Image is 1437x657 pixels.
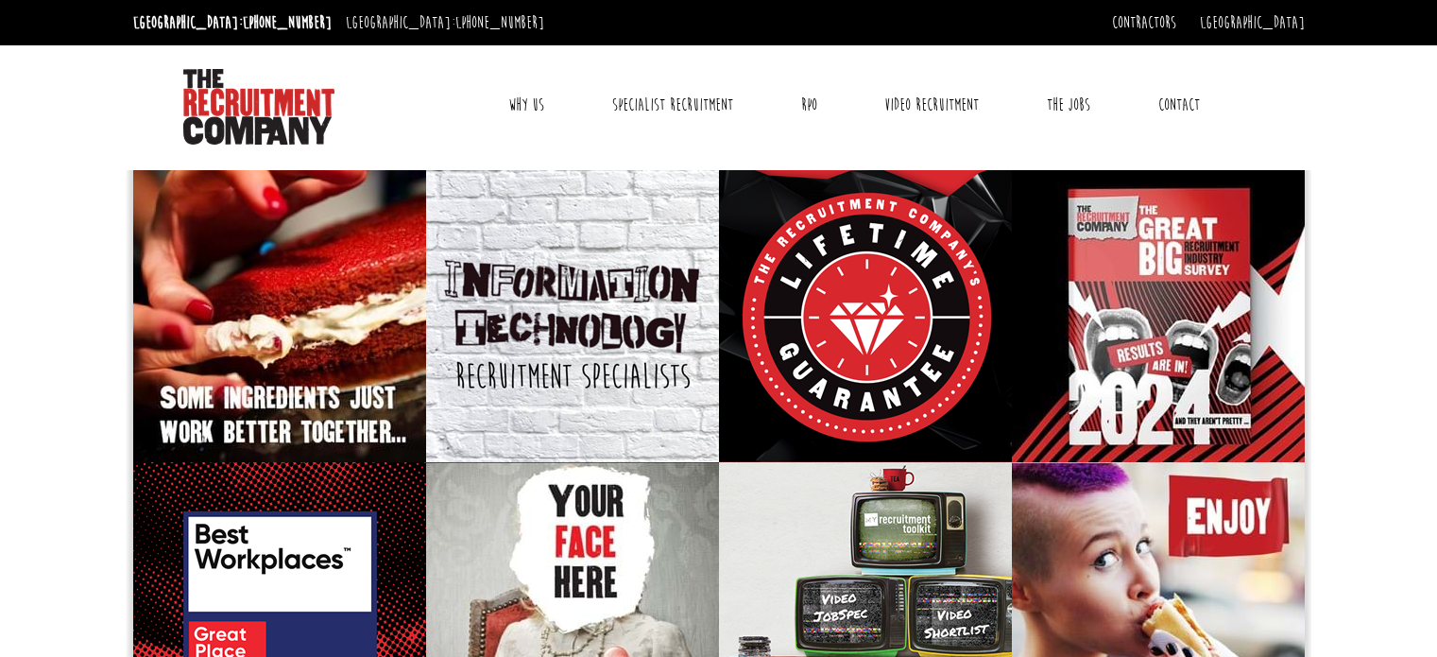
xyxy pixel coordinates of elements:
a: [PHONE_NUMBER] [455,12,544,33]
a: [GEOGRAPHIC_DATA] [1200,12,1305,33]
a: RPO [787,81,831,129]
a: Specialist Recruitment [598,81,747,129]
li: [GEOGRAPHIC_DATA]: [341,8,549,38]
a: The Jobs [1033,81,1104,129]
li: [GEOGRAPHIC_DATA]: [128,8,336,38]
a: Contact [1144,81,1214,129]
a: Contractors [1112,12,1176,33]
a: Why Us [494,81,558,129]
a: [PHONE_NUMBER] [243,12,332,33]
a: Video Recruitment [870,81,993,129]
img: The Recruitment Company [183,69,334,145]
